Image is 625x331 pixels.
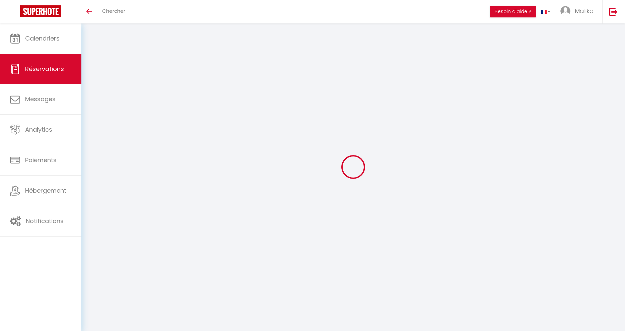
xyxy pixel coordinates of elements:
[25,125,52,134] span: Analytics
[25,156,57,164] span: Paiements
[102,7,125,14] span: Chercher
[20,5,61,17] img: Super Booking
[25,95,56,103] span: Messages
[490,6,536,17] button: Besoin d'aide ?
[560,6,570,16] img: ...
[609,7,618,16] img: logout
[575,7,594,15] span: Malika
[26,217,64,225] span: Notifications
[25,186,66,195] span: Hébergement
[25,65,64,73] span: Réservations
[25,34,60,43] span: Calendriers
